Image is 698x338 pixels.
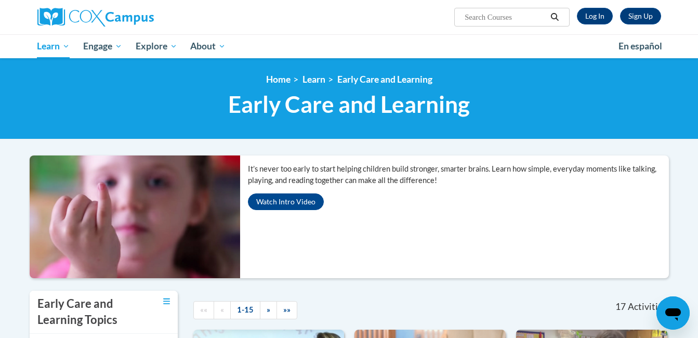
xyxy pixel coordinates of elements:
[656,296,690,330] iframe: Button to launch messaging window
[248,193,324,210] button: Watch Intro Video
[193,301,214,319] a: Begining
[37,296,136,328] h3: Early Care and Learning Topics
[464,11,547,23] input: Search Courses
[302,74,325,85] a: Learn
[214,301,231,319] a: Previous
[136,40,177,53] span: Explore
[200,305,207,314] span: ««
[190,40,226,53] span: About
[612,35,669,57] a: En español
[577,8,613,24] a: Log In
[266,74,291,85] a: Home
[628,301,667,313] span: Activities
[76,34,129,58] a: Engage
[183,34,232,58] a: About
[220,305,224,314] span: «
[31,34,77,58] a: Learn
[267,305,270,314] span: »
[618,41,662,51] span: En español
[22,34,677,58] div: Main menu
[547,11,562,23] button: Search
[228,90,470,118] span: Early Care and Learning
[163,296,170,307] a: Toggle collapse
[83,40,122,53] span: Engage
[615,301,626,313] span: 17
[276,301,297,319] a: End
[620,8,661,24] a: Register
[129,34,184,58] a: Explore
[37,8,154,27] img: Cox Campus
[37,40,70,53] span: Learn
[260,301,277,319] a: Next
[337,74,432,85] a: Early Care and Learning
[230,301,260,319] a: 1-15
[37,8,235,27] a: Cox Campus
[248,163,669,186] p: It’s never too early to start helping children build stronger, smarter brains. Learn how simple, ...
[283,305,291,314] span: »»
